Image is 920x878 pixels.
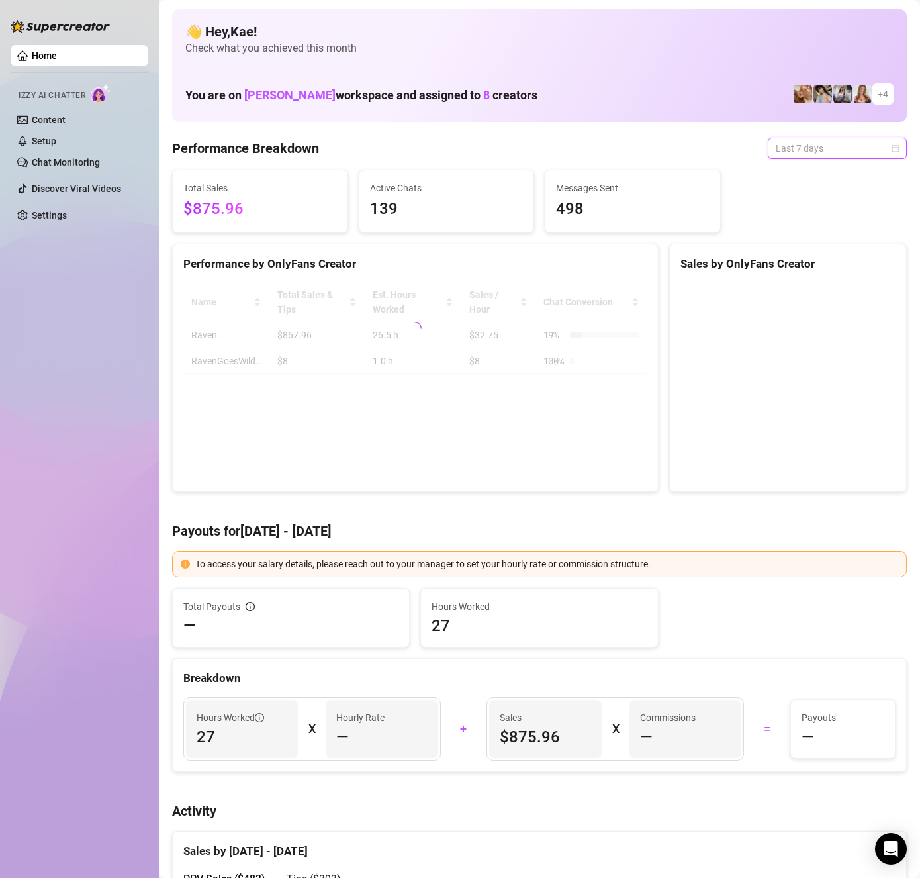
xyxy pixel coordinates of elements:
img: ANDREA [833,85,852,103]
span: — [640,726,653,748]
span: 139 [370,197,524,222]
span: Sales [500,710,590,725]
a: Home [32,50,57,61]
span: + 4 [878,87,888,101]
span: calendar [892,144,899,152]
span: loading [407,320,423,336]
span: — [183,615,196,636]
h4: Performance Breakdown [172,139,319,158]
span: $875.96 [500,726,590,748]
div: Sales by [DATE] - [DATE] [183,832,896,860]
span: $875.96 [183,197,337,222]
span: 27 [432,615,647,636]
a: Chat Monitoring [32,157,100,168]
a: Setup [32,136,56,146]
span: Active Chats [370,181,524,195]
div: + [449,718,479,740]
img: Roux [853,85,872,103]
div: X [612,718,619,740]
span: Last 7 days [776,138,899,158]
div: Performance by OnlyFans Creator [183,255,647,273]
h4: 👋 Hey, Kae ! [185,23,894,41]
a: Settings [32,210,67,220]
div: X [308,718,315,740]
span: Hours Worked [432,599,647,614]
div: Open Intercom Messenger [875,833,907,865]
article: Hourly Rate [336,710,385,725]
span: info-circle [246,602,255,611]
span: Total Payouts [183,599,240,614]
a: Discover Viral Videos [32,183,121,194]
span: 498 [556,197,710,222]
span: [PERSON_NAME] [244,88,336,102]
div: To access your salary details, please reach out to your manager to set your hourly rate or commis... [195,557,898,571]
span: 27 [197,726,287,748]
span: info-circle [255,713,264,722]
span: Check what you achieved this month [185,41,894,56]
article: Commissions [640,710,696,725]
span: Payouts [802,710,884,725]
h1: You are on workspace and assigned to creators [185,88,537,103]
span: exclamation-circle [181,560,190,569]
span: 8 [483,88,490,102]
div: Sales by OnlyFans Creator [680,255,896,273]
img: AI Chatter [91,84,111,103]
span: Messages Sent [556,181,710,195]
div: = [752,718,782,740]
h4: Payouts for [DATE] - [DATE] [172,522,907,540]
span: — [336,726,349,748]
a: Content [32,115,66,125]
span: Hours Worked [197,710,264,725]
span: Total Sales [183,181,337,195]
div: Breakdown [183,669,896,687]
span: — [802,726,814,748]
img: Roux️‍ [794,85,812,103]
span: Izzy AI Chatter [19,89,85,102]
img: Raven [813,85,832,103]
h4: Activity [172,802,907,820]
img: logo-BBDzfeDw.svg [11,20,110,33]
